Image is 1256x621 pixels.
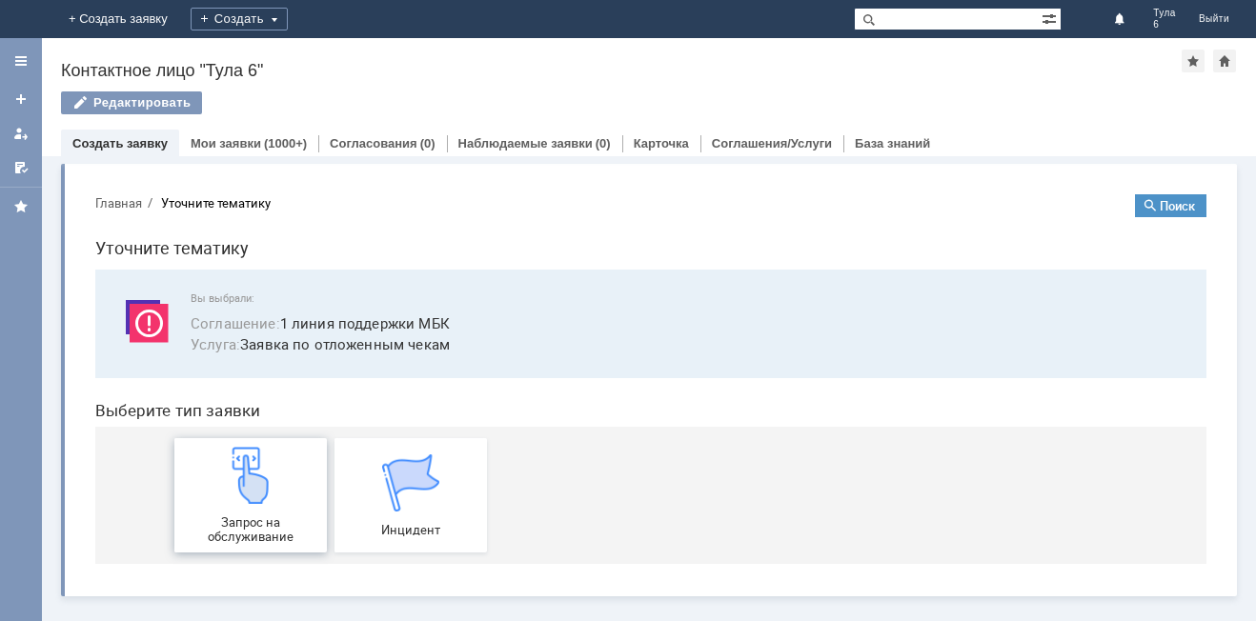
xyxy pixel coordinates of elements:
[6,152,36,183] a: Мои согласования
[94,259,247,373] a: Запрос на обслуживание
[15,222,1126,241] header: Выберите тип заявки
[1042,9,1061,27] span: Расширенный поиск
[191,136,261,150] a: Мои заявки
[302,275,359,332] img: get067d4ba7cf7247ad92597448b2db9300
[6,118,36,149] a: Мои заявки
[1153,19,1176,30] span: 6
[111,155,160,174] span: Услуга :
[596,136,611,150] div: (0)
[1213,50,1236,72] div: Сделать домашней страницей
[61,61,1182,80] div: Контактное лицо "Тула 6"
[855,136,930,150] a: База знаний
[15,15,62,32] button: Главная
[81,17,191,31] div: Уточните тематику
[38,113,95,170] img: svg%3E
[191,8,288,30] div: Создать
[634,136,689,150] a: Карточка
[254,259,407,373] a: Инцидент
[15,55,1126,83] h1: Уточните тематику
[142,268,199,325] img: get23c147a1b4124cbfa18e19f2abec5e8f
[111,154,1104,176] span: Заявка по отложенным чекам
[264,136,307,150] div: (1000+)
[330,136,417,150] a: Согласования
[1055,15,1126,38] button: Поиск
[260,344,401,358] span: Инцидент
[1153,8,1176,19] span: Тула
[111,133,370,155] button: Соглашение:1 линия поддержки МБК
[420,136,436,150] div: (0)
[111,113,1104,126] span: Вы выбрали:
[72,136,168,150] a: Создать заявку
[1182,50,1205,72] div: Добавить в избранное
[100,336,241,365] span: Запрос на обслуживание
[111,134,200,153] span: Соглашение :
[6,84,36,114] a: Создать заявку
[458,136,593,150] a: Наблюдаемые заявки
[712,136,832,150] a: Соглашения/Услуги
